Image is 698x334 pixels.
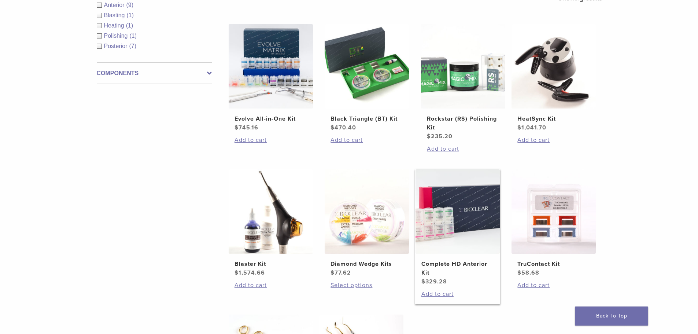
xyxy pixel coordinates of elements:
a: Black Triangle (BT) KitBlack Triangle (BT) Kit $470.40 [324,24,410,132]
img: Diamond Wedge Kits [325,169,409,254]
a: Evolve All-in-One KitEvolve All-in-One Kit $745.16 [228,24,314,132]
a: Back To Top [575,307,648,326]
img: Blaster Kit [229,169,313,254]
h2: HeatSync Kit [517,114,590,123]
img: TruContact Kit [512,169,596,254]
span: Anterior [104,2,126,8]
img: Rockstar (RS) Polishing Kit [421,24,505,109]
img: Evolve All-in-One Kit [229,24,313,109]
span: Posterior [104,43,129,49]
bdi: 1,041.70 [517,124,546,131]
span: (7) [129,43,137,49]
bdi: 235.20 [427,133,453,140]
bdi: 745.16 [234,124,258,131]
a: Add to cart: “Rockstar (RS) Polishing Kit” [427,144,499,153]
h2: Blaster Kit [234,260,307,268]
img: Black Triangle (BT) Kit [325,24,409,109]
span: (9) [126,2,134,8]
a: TruContact KitTruContact Kit $58.68 [511,169,597,277]
span: $ [330,269,335,276]
a: Diamond Wedge KitsDiamond Wedge Kits $77.62 [324,169,410,277]
a: Add to cart: “Blaster Kit” [234,281,307,290]
a: Add to cart: “Evolve All-in-One Kit” [234,136,307,144]
span: $ [427,133,431,140]
img: HeatSync Kit [512,24,596,109]
a: Select options for “Diamond Wedge Kits” [330,281,403,290]
span: (1) [126,22,133,29]
h2: Complete HD Anterior Kit [421,260,494,277]
a: Add to cart: “TruContact Kit” [517,281,590,290]
span: $ [421,278,425,285]
span: Heating [104,22,126,29]
a: Add to cart: “HeatSync Kit” [517,136,590,144]
h2: Evolve All-in-One Kit [234,114,307,123]
bdi: 470.40 [330,124,356,131]
bdi: 329.28 [421,278,447,285]
img: Complete HD Anterior Kit [416,169,500,254]
h2: Diamond Wedge Kits [330,260,403,268]
span: $ [517,124,521,131]
h2: TruContact Kit [517,260,590,268]
span: Blasting [104,12,127,18]
a: HeatSync KitHeatSync Kit $1,041.70 [511,24,597,132]
bdi: 1,574.66 [234,269,265,276]
a: Blaster KitBlaster Kit $1,574.66 [228,169,314,277]
bdi: 77.62 [330,269,351,276]
span: $ [517,269,521,276]
span: (1) [129,33,137,39]
a: Add to cart: “Black Triangle (BT) Kit” [330,136,403,144]
a: Rockstar (RS) Polishing KitRockstar (RS) Polishing Kit $235.20 [421,24,506,141]
label: Components [97,69,212,78]
span: $ [234,269,239,276]
span: (1) [126,12,134,18]
span: $ [234,124,239,131]
span: $ [330,124,335,131]
bdi: 58.68 [517,269,539,276]
h2: Rockstar (RS) Polishing Kit [427,114,499,132]
a: Add to cart: “Complete HD Anterior Kit” [421,290,494,298]
a: Complete HD Anterior KitComplete HD Anterior Kit $329.28 [415,169,501,286]
h2: Black Triangle (BT) Kit [330,114,403,123]
span: Polishing [104,33,130,39]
